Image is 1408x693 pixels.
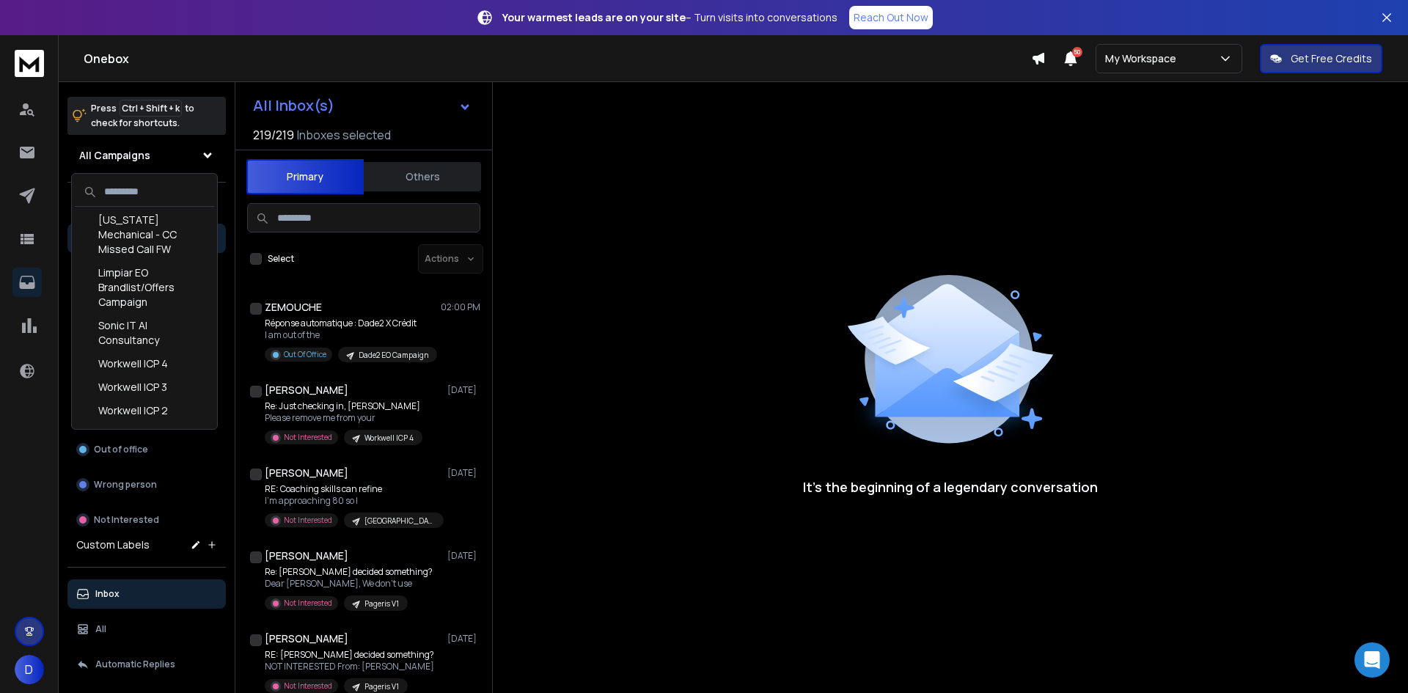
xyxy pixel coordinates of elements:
[91,101,194,131] p: Press to check for shortcuts.
[75,352,214,375] div: Workwell ICP 4
[265,495,441,507] p: I’m approaching 80 so I
[1354,642,1390,678] div: Open Intercom Messenger
[94,444,148,455] p: Out of office
[803,477,1098,497] p: It’s the beginning of a legendary conversation
[95,588,120,600] p: Inbox
[265,631,348,646] h1: [PERSON_NAME]
[84,50,1031,67] h1: Onebox
[75,314,214,352] div: Sonic IT AI Consultancy
[268,253,294,265] label: Select
[284,515,332,526] p: Not Interested
[75,261,214,314] div: Limpiar EO Brandlist/Offers Campaign
[284,598,332,609] p: Not Interested
[75,375,214,399] div: Workwell ICP 3
[447,384,480,396] p: [DATE]
[265,400,422,412] p: Re: Just checking in, [PERSON_NAME]
[364,516,435,527] p: [GEOGRAPHIC_DATA]
[265,649,434,661] p: RE: [PERSON_NAME] decided something?
[502,10,837,25] p: – Turn visits into conversations
[253,126,294,144] span: 219 / 219
[94,514,159,526] p: Not Interested
[15,50,44,77] img: logo
[284,432,332,443] p: Not Interested
[447,550,480,562] p: [DATE]
[359,350,428,361] p: Dade2 EO Campaign
[79,148,150,163] h1: All Campaigns
[265,466,348,480] h1: [PERSON_NAME]
[76,538,150,552] h3: Custom Labels
[447,633,480,645] p: [DATE]
[94,479,157,491] p: Wrong person
[265,566,433,578] p: Re: [PERSON_NAME] decided something?
[246,159,364,194] button: Primary
[120,100,182,117] span: Ctrl + Shift + k
[95,623,106,635] p: All
[75,208,214,261] div: [US_STATE] Mechanical - CC Missed Call FW
[265,661,434,672] p: NOT INTERESTED From: [PERSON_NAME]
[265,318,437,329] p: Réponse automatique : Dade2 X Crédit
[447,467,480,479] p: [DATE]
[265,483,441,495] p: RE: Coaching skills can refine
[75,399,214,422] div: Workwell ICP 2
[1105,51,1182,66] p: My Workspace
[1072,47,1082,57] span: 50
[284,681,332,692] p: Not Interested
[265,412,422,424] p: Please remove me from your
[854,10,928,25] p: Reach Out Now
[297,126,391,144] h3: Inboxes selected
[364,161,481,193] button: Others
[441,301,480,313] p: 02:00 PM
[364,681,399,692] p: Pageris V1
[502,10,686,24] strong: Your warmest leads are on your site
[75,422,214,446] div: Workwell ICP 1
[265,578,433,590] p: Dear [PERSON_NAME], We don't use
[1291,51,1372,66] p: Get Free Credits
[15,655,44,684] span: D
[265,383,348,397] h1: [PERSON_NAME]
[364,433,414,444] p: Workwell ICP 4
[265,300,322,315] h1: ZEMOUCHE
[95,659,175,670] p: Automatic Replies
[364,598,399,609] p: Pageris V1
[284,349,326,360] p: Out Of Office
[253,98,334,113] h1: All Inbox(s)
[67,194,226,215] h3: Filters
[265,329,437,341] p: I am out of the
[265,549,348,563] h1: [PERSON_NAME]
